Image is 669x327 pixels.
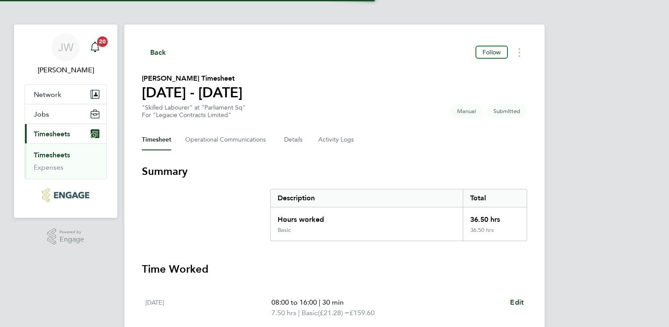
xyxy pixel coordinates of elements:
[510,298,524,306] span: Edit
[463,227,527,241] div: 36.50 hrs
[58,42,74,53] span: JW
[322,298,344,306] span: 30 min
[25,104,106,124] button: Jobs
[34,163,63,171] a: Expenses
[278,227,291,234] div: Basic
[142,164,527,178] h3: Summary
[349,309,375,317] span: £159.60
[60,236,84,243] span: Engage
[34,151,70,159] a: Timesheets
[142,47,166,58] button: Back
[142,129,171,150] button: Timesheet
[25,188,107,202] a: Go to home page
[142,73,243,84] h2: [PERSON_NAME] Timesheet
[271,309,296,317] span: 7.50 hrs
[86,33,104,61] a: 20
[510,297,524,308] a: Edit
[25,33,107,75] a: JW[PERSON_NAME]
[511,46,527,59] button: Timesheets Menu
[142,104,246,119] div: "Skilled Labourer" at "Parliament Sq"
[271,298,317,306] span: 08:00 to 16:00
[145,297,271,318] div: [DATE]
[34,90,61,99] span: Network
[475,46,508,59] button: Follow
[142,84,243,101] h1: [DATE] - [DATE]
[42,188,89,202] img: legacie-logo-retina.png
[60,228,84,236] span: Powered by
[25,143,106,179] div: Timesheets
[25,124,106,143] button: Timesheets
[25,85,106,104] button: Network
[142,111,246,119] div: For "Legacie Contracts Limited"
[271,189,463,207] div: Description
[150,47,166,58] span: Back
[25,65,107,75] span: John Williams
[319,298,320,306] span: |
[34,130,70,138] span: Timesheets
[185,129,270,150] button: Operational Communications
[270,189,527,241] div: Summary
[142,262,527,276] h3: Time Worked
[463,189,527,207] div: Total
[284,129,304,150] button: Details
[298,309,300,317] span: |
[302,308,318,318] span: Basic
[14,25,117,218] nav: Main navigation
[318,129,355,150] button: Activity Logs
[34,110,49,118] span: Jobs
[486,104,527,118] span: This timesheet is Submitted.
[271,207,463,227] div: Hours worked
[463,207,527,227] div: 36.50 hrs
[318,309,349,317] span: (£21.28) =
[482,48,501,56] span: Follow
[450,104,483,118] span: This timesheet was manually created.
[47,228,85,245] a: Powered byEngage
[97,36,108,47] span: 20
